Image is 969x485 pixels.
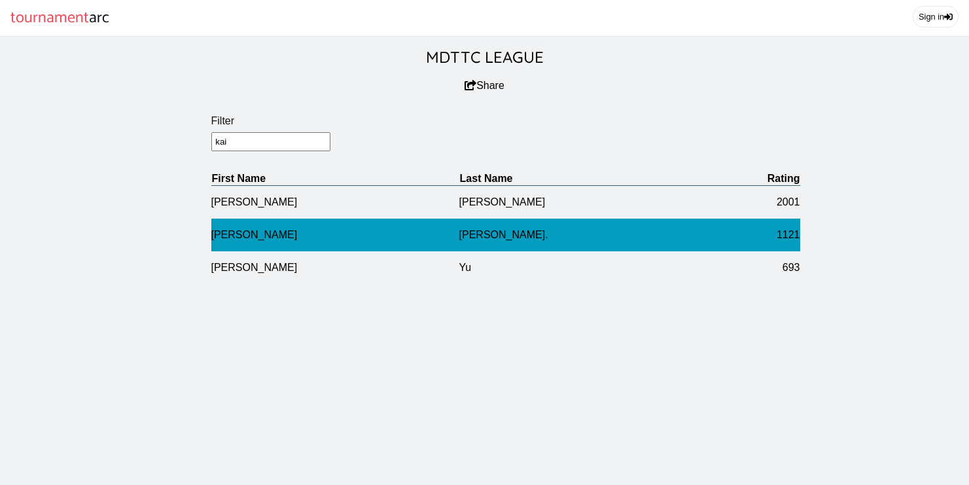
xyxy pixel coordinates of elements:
[714,172,800,186] th: Rating
[211,172,459,186] th: First Name
[426,47,544,67] a: MDTTC LEAGUE
[459,172,714,186] th: Last Name
[211,251,459,284] td: [PERSON_NAME]
[459,219,714,251] td: [PERSON_NAME].
[10,5,109,31] a: tournamentarc
[211,219,459,251] td: [PERSON_NAME]
[714,251,800,284] td: 693
[89,5,109,31] span: arc
[714,185,800,219] td: 2001
[459,251,714,284] td: Yu
[913,6,959,27] a: Sign in
[211,185,459,219] td: [PERSON_NAME]
[714,219,800,251] td: 1121
[211,115,800,127] label: Filter
[459,185,714,219] td: [PERSON_NAME]
[465,80,504,92] button: Share
[10,5,89,31] span: tournament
